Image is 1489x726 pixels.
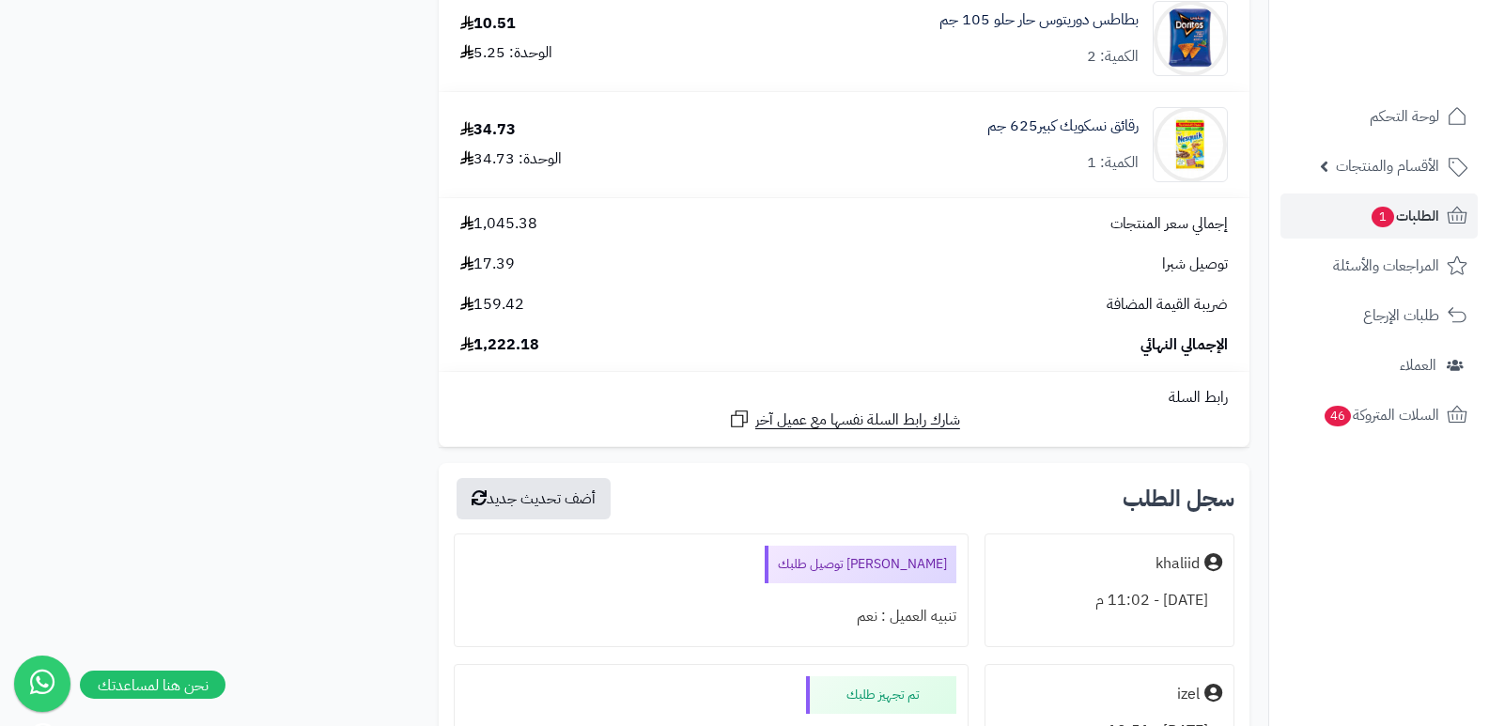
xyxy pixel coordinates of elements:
span: الإجمالي النهائي [1140,334,1228,356]
div: الوحدة: 34.73 [460,148,562,170]
a: الطلبات1 [1280,193,1478,239]
span: 46 [1325,406,1351,426]
a: المراجعات والأسئلة [1280,243,1478,288]
a: شارك رابط السلة نفسها مع عميل آخر [728,408,960,431]
div: تم تجهيز طلبك [806,676,956,714]
div: 34.73 [460,119,516,141]
div: 10.51 [460,13,516,35]
span: إجمالي سعر المنتجات [1110,213,1228,235]
span: 1,045.38 [460,213,537,235]
span: 159.42 [460,294,524,316]
div: رابط السلة [446,387,1242,409]
span: 1 [1372,207,1394,227]
div: الوحدة: 5.25 [460,42,552,64]
a: السلات المتروكة46 [1280,393,1478,438]
a: العملاء [1280,343,1478,388]
button: أضف تحديث جديد [457,478,611,519]
div: izel [1177,684,1200,705]
img: 31965d639ebc971e12f9b1a201d406cb847b-90x90.jpg [1154,1,1227,76]
span: لوحة التحكم [1370,103,1439,130]
div: [PERSON_NAME] توصيل طلبك [765,546,956,583]
span: شارك رابط السلة نفسها مع عميل آخر [755,409,960,431]
span: السلات المتروكة [1323,402,1439,428]
h3: سجل الطلب [1123,487,1234,510]
span: طلبات الإرجاع [1363,302,1439,329]
div: الكمية: 2 [1087,46,1139,68]
span: توصيل شبرا [1162,254,1228,275]
span: الطلبات [1370,203,1439,229]
div: الكمية: 1 [1087,152,1139,174]
div: [DATE] - 11:02 م [997,582,1222,619]
span: المراجعات والأسئلة [1333,253,1439,279]
div: khaliid [1156,553,1200,575]
span: 17.39 [460,254,515,275]
img: 4268864c407e38d2cfb97858aef252826fb7-90x90.jpg [1154,107,1227,182]
span: العملاء [1400,352,1436,378]
a: رقائق نسكويك كبير625 جم [987,116,1139,137]
span: ضريبة القيمة المضافة [1107,294,1228,316]
a: بطاطس دوريتوس حار حلو 105 جم [939,9,1139,31]
a: طلبات الإرجاع [1280,293,1478,338]
span: الأقسام والمنتجات [1336,153,1439,179]
a: لوحة التحكم [1280,94,1478,139]
div: تنبيه العميل : نعم [466,598,957,635]
span: 1,222.18 [460,334,539,356]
